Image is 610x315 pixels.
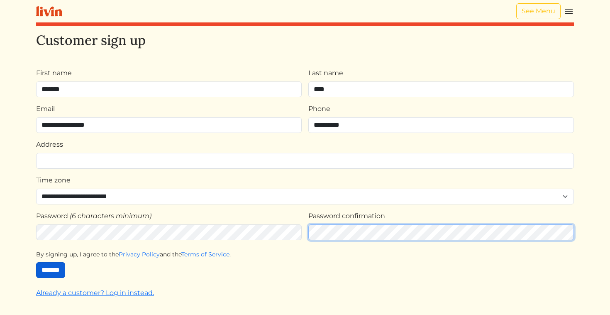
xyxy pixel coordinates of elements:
a: Terms of Service [181,251,229,258]
label: Address [36,140,63,150]
img: menu_hamburger-cb6d353cf0ecd9f46ceae1c99ecbeb4a00e71ca567a856bd81f57e9d8c17bb26.svg [564,6,574,16]
a: Already a customer? Log in instead. [36,289,154,297]
label: Password confirmation [308,211,385,221]
h2: Customer sign up [36,32,574,48]
label: Email [36,104,55,114]
label: Phone [308,104,330,114]
em: (6 characters minimum) [70,212,151,220]
img: livin-logo-a0d97d1a881af30f6274990eb6222085a2533c92bbd1e4f22c21b4f0d0e3210c.svg [36,6,62,17]
label: Time zone [36,175,71,185]
label: Password [36,211,68,221]
a: See Menu [516,3,561,19]
a: Privacy Policy [119,251,160,258]
div: By signing up, I agree to the and the . [36,250,574,259]
label: First name [36,68,72,78]
label: Last name [308,68,343,78]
